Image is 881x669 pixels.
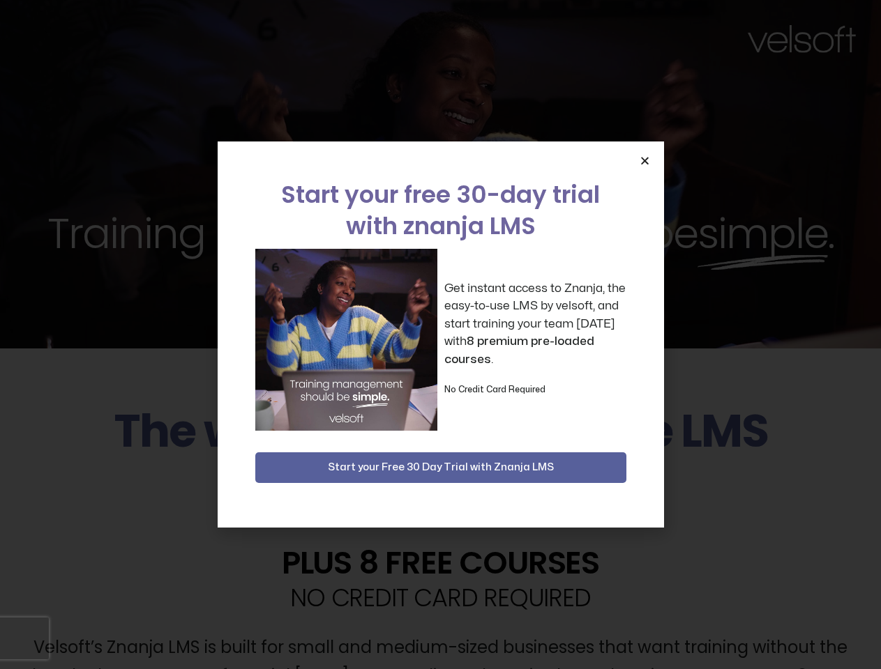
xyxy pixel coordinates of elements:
[255,249,437,431] img: a woman sitting at her laptop dancing
[255,452,626,483] button: Start your Free 30 Day Trial with Znanja LMS
[444,385,545,394] strong: No Credit Card Required
[640,155,650,166] a: Close
[255,179,626,242] h2: Start your free 30-day trial with znanja LMS
[444,279,626,369] p: Get instant access to Znanja, the easy-to-use LMS by velsoft, and start training your team [DATE]...
[328,459,554,476] span: Start your Free 30 Day Trial with Znanja LMS
[444,335,594,365] strong: 8 premium pre-loaded courses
